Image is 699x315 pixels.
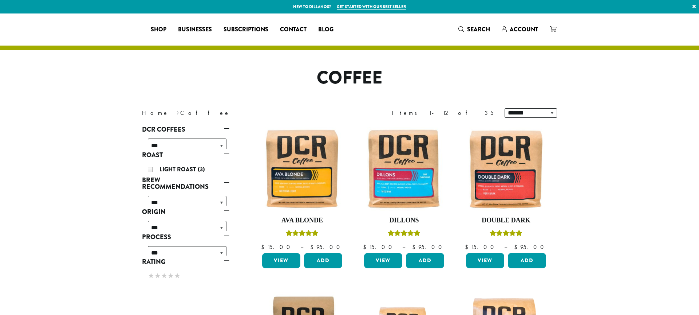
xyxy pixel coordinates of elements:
span: › [177,106,179,117]
a: Search [453,23,496,35]
a: View [364,253,402,268]
h4: Ava Blonde [260,217,344,225]
span: $ [412,243,418,251]
a: View [466,253,504,268]
a: Home [142,109,169,117]
bdi: 95.00 [310,243,343,251]
span: $ [261,243,267,251]
div: Rated 4.50 out of 5 [490,229,522,240]
a: Origin [142,206,229,218]
a: Shop [145,24,172,35]
bdi: 15.00 [261,243,293,251]
a: Rating [142,256,229,268]
bdi: 95.00 [514,243,547,251]
bdi: 15.00 [465,243,497,251]
span: $ [310,243,316,251]
div: Process [142,243,229,256]
a: Double DarkRated 4.50 out of 5 [464,127,548,250]
span: ★ [161,271,167,281]
span: – [402,243,405,251]
span: $ [514,243,520,251]
a: Process [142,231,229,243]
div: Rated 5.00 out of 5 [286,229,319,240]
img: Ava-Blonde-12oz-1-300x300.jpg [260,127,344,211]
bdi: 95.00 [412,243,445,251]
a: DillonsRated 5.00 out of 5 [362,127,446,250]
h1: Coffee [137,67,562,89]
nav: Breadcrumb [142,109,339,117]
img: Dillons-12oz-300x300.jpg [362,127,446,211]
button: Add [508,253,546,268]
div: Rated 5.00 out of 5 [388,229,420,240]
div: Rating [142,268,229,281]
span: Light Roast [159,165,198,174]
span: – [504,243,507,251]
bdi: 15.00 [363,243,395,251]
a: View [262,253,300,268]
h4: Double Dark [464,217,548,225]
span: Subscriptions [224,25,268,34]
a: Brew Recommendations [142,174,229,193]
span: ★ [148,271,154,281]
div: Roast [142,161,229,174]
a: DCR Coffees [142,123,229,136]
span: Contact [280,25,307,34]
span: $ [465,243,471,251]
button: Add [304,253,342,268]
span: Search [467,25,490,34]
a: Get started with our best seller [337,4,406,10]
span: ★ [154,271,161,281]
span: Businesses [178,25,212,34]
span: Shop [151,25,166,34]
span: Blog [318,25,333,34]
img: Double-Dark-12oz-300x300.jpg [464,127,548,211]
span: (3) [198,165,205,174]
span: Account [510,25,538,34]
span: ★ [174,271,181,281]
span: – [300,243,303,251]
span: $ [363,243,369,251]
span: ★ [167,271,174,281]
div: Items 1-12 of 35 [392,109,494,117]
div: Origin [142,218,229,231]
h4: Dillons [362,217,446,225]
a: Roast [142,149,229,161]
button: Add [406,253,444,268]
div: Brew Recommendations [142,193,229,206]
div: DCR Coffees [142,136,229,149]
a: Ava BlondeRated 5.00 out of 5 [260,127,344,250]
